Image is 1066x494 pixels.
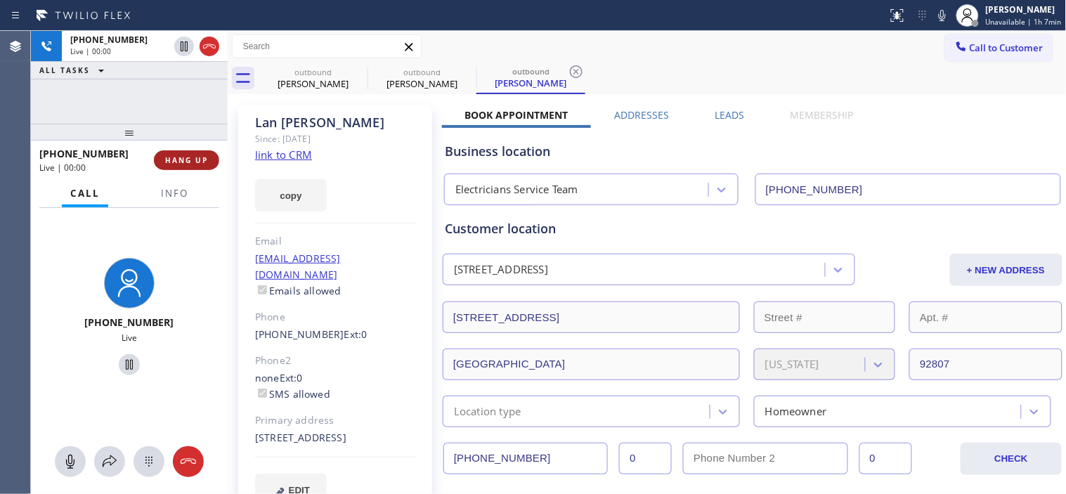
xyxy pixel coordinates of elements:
a: [PHONE_NUMBER] [255,327,344,341]
div: Business location [445,142,1060,161]
button: Mute [932,6,952,25]
button: CHECK [961,443,1061,475]
input: Ext. 2 [859,443,912,474]
button: Mute [55,446,86,477]
div: Electricians Service Team [455,182,578,198]
div: Homeowner [765,403,827,420]
input: City [443,349,740,380]
span: Live | 00:00 [70,46,111,56]
div: [PERSON_NAME] [478,77,584,89]
span: Info [161,187,188,200]
input: Search [233,35,421,58]
a: link to CRM [255,148,312,162]
div: none [255,370,416,403]
button: HANG UP [154,150,219,170]
div: [PERSON_NAME] [369,77,475,90]
div: outbound [369,67,475,77]
button: Call to Customer [945,34,1053,61]
div: [PERSON_NAME] [260,77,366,90]
div: [STREET_ADDRESS] [255,430,416,446]
span: Call [70,187,100,200]
div: Phone2 [255,353,416,369]
input: Apt. # [909,301,1062,333]
span: Live | 00:00 [39,162,86,174]
button: Open dialpad [134,446,164,477]
div: Location type [454,403,521,420]
span: Ext: 0 [344,327,368,341]
button: Hang up [173,446,204,477]
button: Hang up [200,37,219,56]
input: Ext. [619,443,672,474]
input: Phone Number 2 [683,443,847,474]
input: ZIP [909,349,1062,380]
span: Ext: 0 [280,371,303,384]
button: ALL TASKS [31,62,118,79]
span: Live [122,332,137,344]
span: [PHONE_NUMBER] [39,147,129,160]
label: Book Appointment [465,108,568,122]
input: SMS allowed [258,389,267,398]
div: Lan Nguyen [369,63,475,94]
input: Address [443,301,740,333]
span: Call to Customer [970,41,1044,54]
label: Emails allowed [255,284,342,297]
button: Hold Customer [174,37,194,56]
button: Call [62,180,108,207]
div: Lan [PERSON_NAME] [255,115,416,131]
div: Lan Nguyen [478,63,584,93]
input: Street # [754,301,895,333]
input: Emails allowed [258,285,267,294]
label: SMS allowed [255,387,330,401]
div: [PERSON_NAME] [986,4,1062,15]
button: + NEW ADDRESS [950,254,1062,286]
div: [STREET_ADDRESS] [454,262,548,278]
input: Phone Number [443,443,608,474]
div: Since: [DATE] [255,131,416,147]
div: Email [255,233,416,249]
div: Primary address [255,412,416,429]
button: copy [255,179,327,212]
input: Phone Number [755,174,1061,205]
div: Customer location [445,219,1060,238]
button: Open directory [94,446,125,477]
div: Jennifer Ocampo [260,63,366,94]
div: Phone [255,309,416,325]
span: [PHONE_NUMBER] [85,316,174,329]
span: ALL TASKS [39,65,90,75]
a: [EMAIL_ADDRESS][DOMAIN_NAME] [255,252,341,281]
button: Hold Customer [119,354,140,375]
label: Addresses [614,108,669,122]
button: Info [152,180,197,207]
div: outbound [478,66,584,77]
label: Membership [791,108,854,122]
div: outbound [260,67,366,77]
span: [PHONE_NUMBER] [70,34,148,46]
span: HANG UP [165,155,208,165]
span: Unavailable | 1h 7min [986,17,1062,27]
label: Leads [715,108,745,122]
